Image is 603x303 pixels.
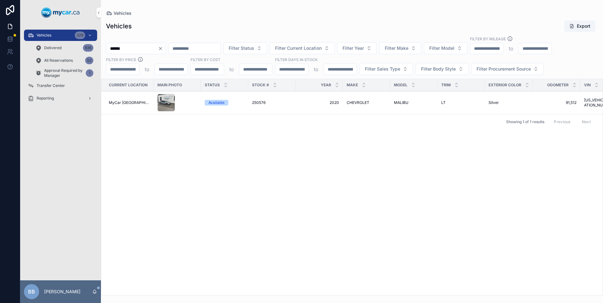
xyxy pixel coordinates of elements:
span: BB [28,288,35,295]
span: Current Location [109,83,148,88]
span: Odometer [547,83,569,88]
button: Select Button [360,63,413,75]
img: App logo [41,8,80,18]
div: Available [208,100,225,106]
span: Status [205,83,220,88]
a: CHEVROLET [347,100,386,105]
p: to [509,45,513,52]
span: Transfer Center [37,83,65,88]
span: Delivered [44,45,61,50]
button: Clear [158,46,166,51]
label: FILTER BY COST [190,57,220,62]
a: Delivered836 [32,42,97,54]
span: Filter Sales Type [365,66,400,72]
span: Vehicles [114,10,132,16]
button: Select Button [416,63,469,75]
span: Filter Make [385,45,408,51]
div: 836 [83,44,93,52]
a: Approval Required by Manager1 [32,67,97,79]
a: Vehicles329 [24,30,97,41]
span: Approval Required by Manager [44,68,83,78]
span: Filter Body Style [421,66,456,72]
span: MALIBU [394,100,408,105]
span: CHEVROLET [347,100,369,105]
a: Vehicles [106,10,132,16]
button: Export [564,20,595,32]
label: FILTER BY PRICE [106,57,136,62]
a: 2020 [299,100,339,105]
a: Available [205,100,244,106]
div: 52 [85,57,93,64]
span: 250576 [252,100,266,105]
a: All Reservations52 [32,55,97,66]
span: Year [321,83,331,88]
h1: Vehicles [106,22,132,31]
a: 91,512 [537,100,577,105]
a: LT [441,100,481,105]
a: 250576 [252,100,292,105]
span: Filter Status [229,45,254,51]
span: LT [441,100,446,105]
p: [PERSON_NAME] [44,289,80,295]
p: to [314,66,319,73]
button: Select Button [337,42,377,54]
a: MALIBU [394,100,434,105]
span: Filter Year [342,45,364,51]
button: Select Button [379,42,421,54]
button: Select Button [223,42,267,54]
a: Transfer Center [24,80,97,91]
button: Select Button [270,42,335,54]
span: Silver [489,100,499,105]
span: All Reservations [44,58,73,63]
div: 1 [86,69,93,77]
a: MyCar [GEOGRAPHIC_DATA] [109,100,150,105]
div: scrollable content [20,25,101,112]
button: Select Button [471,63,544,75]
p: to [145,66,149,73]
span: Filter Current Location [275,45,322,51]
a: Silver [489,100,529,105]
button: Select Button [424,42,467,54]
span: Filter Procurement Source [477,66,531,72]
span: Main Photo [157,83,182,88]
span: Vehicles [37,33,51,38]
span: Exterior Color [489,83,521,88]
label: Filter By Mileage [470,36,506,42]
div: 329 [75,31,85,39]
span: Trim [441,83,451,88]
span: Reporting [37,96,54,101]
span: Filter Model [429,45,454,51]
p: to [229,66,234,73]
span: Model [394,83,407,88]
span: Make [347,83,358,88]
a: Reporting [24,93,97,104]
label: Filter Days In Stock [275,57,318,62]
span: VIN [584,83,591,88]
span: Stock # [252,83,269,88]
span: Showing 1 of 1 results [506,119,544,124]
